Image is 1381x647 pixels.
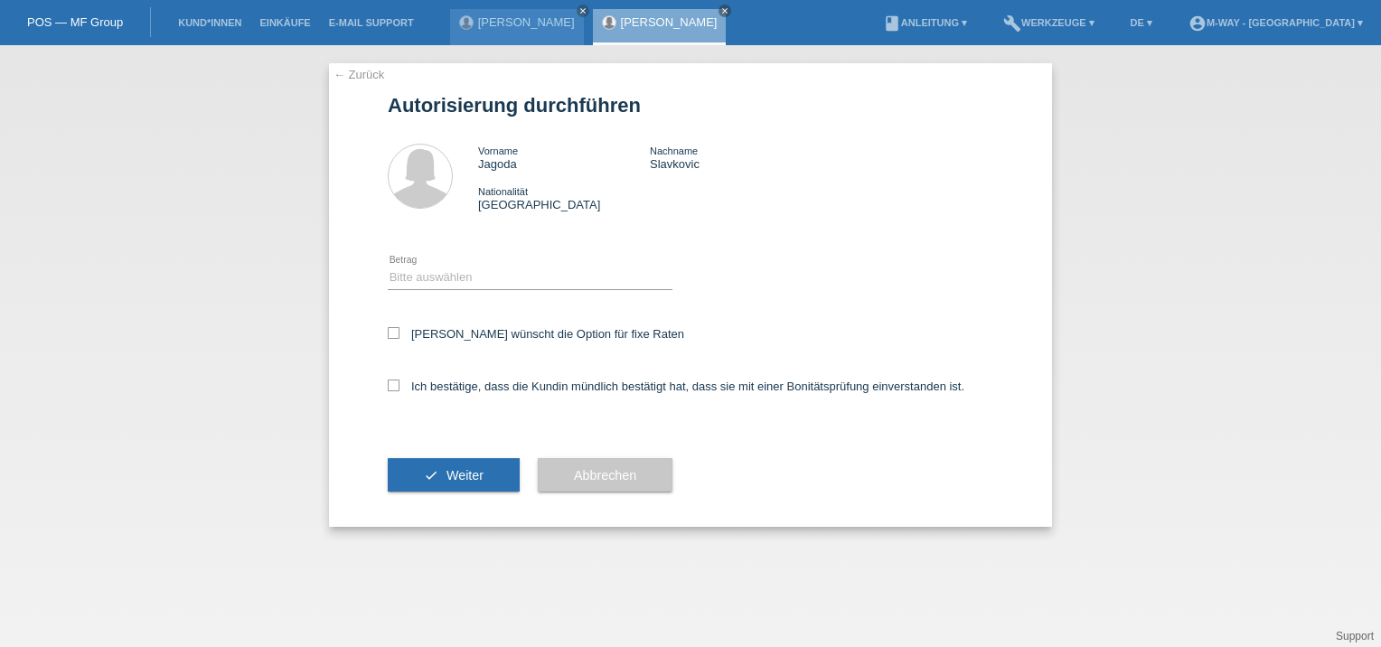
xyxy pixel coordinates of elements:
[388,327,684,341] label: [PERSON_NAME] wünscht die Option für fixe Raten
[169,17,250,28] a: Kund*innen
[883,14,901,33] i: book
[719,5,731,17] a: close
[994,17,1104,28] a: buildWerkzeuge ▾
[621,15,718,29] a: [PERSON_NAME]
[577,5,589,17] a: close
[320,17,423,28] a: E-Mail Support
[478,15,575,29] a: [PERSON_NAME]
[1188,14,1207,33] i: account_circle
[388,380,964,393] label: Ich bestätige, dass die Kundin mündlich bestätigt hat, dass sie mit einer Bonitätsprüfung einvers...
[388,458,520,492] button: check Weiter
[250,17,319,28] a: Einkäufe
[578,6,587,15] i: close
[574,468,636,483] span: Abbrechen
[720,6,729,15] i: close
[424,468,438,483] i: check
[1003,14,1021,33] i: build
[478,144,650,171] div: Jagoda
[1336,630,1374,642] a: Support
[27,15,123,29] a: POS — MF Group
[538,458,672,492] button: Abbrechen
[650,145,698,156] span: Nachname
[478,145,518,156] span: Vorname
[478,186,528,197] span: Nationalität
[874,17,976,28] a: bookAnleitung ▾
[446,468,484,483] span: Weiter
[1122,17,1161,28] a: DE ▾
[478,184,650,211] div: [GEOGRAPHIC_DATA]
[334,68,384,81] a: ← Zurück
[388,94,993,117] h1: Autorisierung durchführen
[1179,17,1372,28] a: account_circlem-way - [GEOGRAPHIC_DATA] ▾
[650,144,822,171] div: Slavkovic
